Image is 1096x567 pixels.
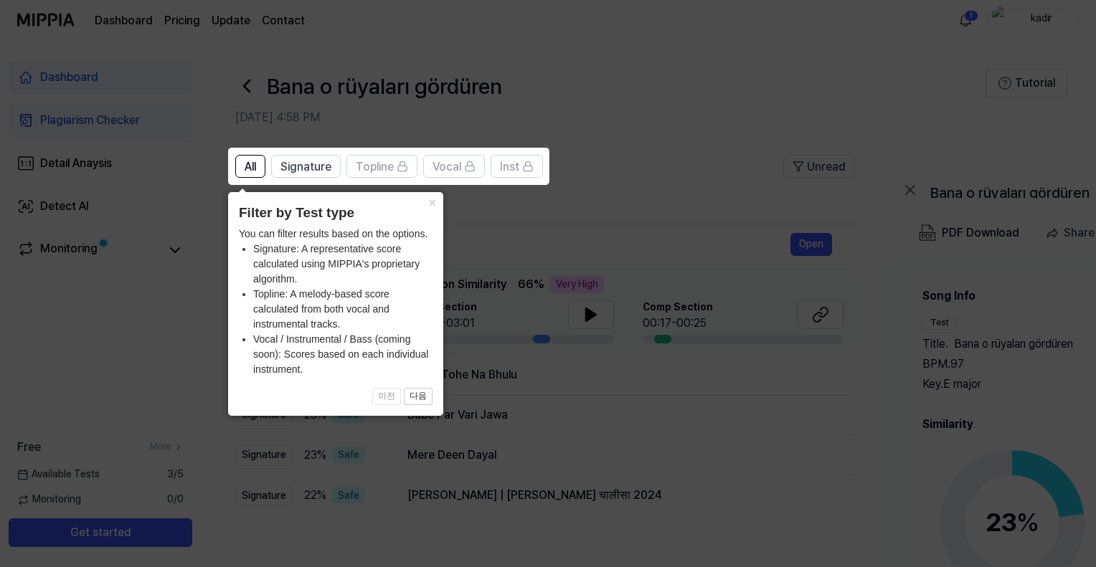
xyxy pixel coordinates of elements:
li: Signature: A representative score calculated using MIPPIA's proprietary algorithm. [253,242,433,287]
button: 다음 [404,388,433,405]
span: All [245,158,256,176]
span: Vocal [433,158,461,176]
button: Signature [271,155,341,178]
span: Topline [356,158,394,176]
li: Topline: A melody-based score calculated from both vocal and instrumental tracks. [253,287,433,332]
div: You can filter results based on the options. [239,227,433,377]
button: All [235,155,265,178]
span: Signature [280,158,331,176]
header: Filter by Test type [239,203,433,224]
button: Close [420,192,443,212]
span: Inst [500,158,519,176]
button: Vocal [423,155,485,178]
button: Topline [346,155,417,178]
li: Vocal / Instrumental / Bass (coming soon): Scores based on each individual instrument. [253,332,433,377]
button: Inst [491,155,543,178]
